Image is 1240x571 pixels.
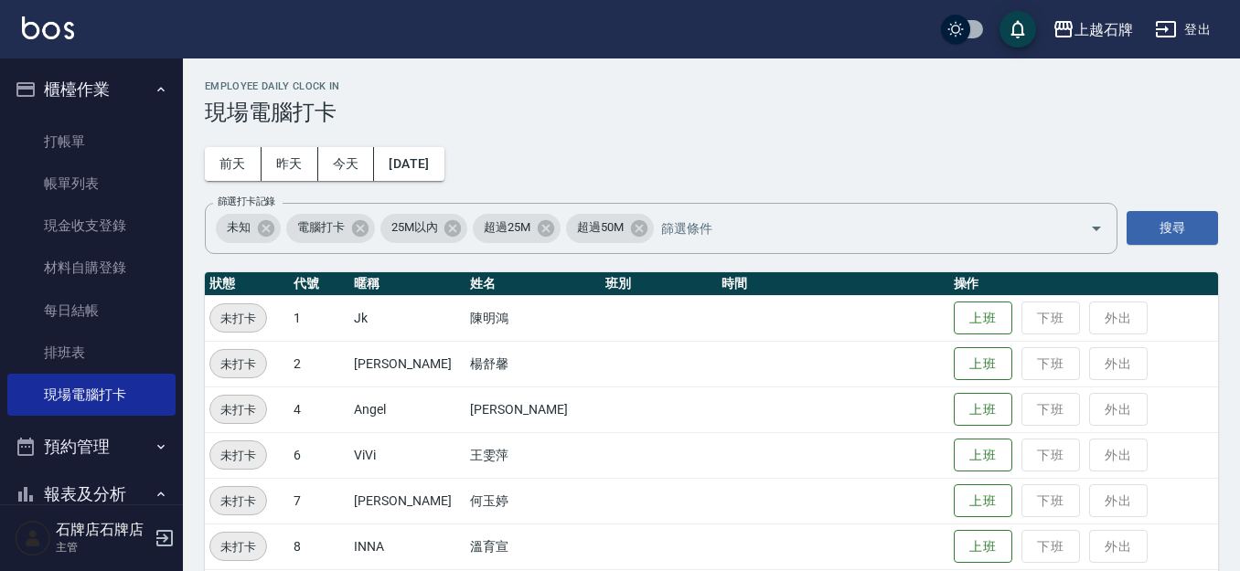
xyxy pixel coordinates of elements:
button: 搜尋 [1127,211,1218,245]
button: 櫃檯作業 [7,66,176,113]
button: [DATE] [374,147,444,181]
a: 排班表 [7,332,176,374]
div: 未知 [216,214,281,243]
td: Angel [349,386,465,432]
span: 未打卡 [210,492,266,511]
a: 打帳單 [7,121,176,163]
td: 7 [289,478,349,523]
td: 6 [289,432,349,478]
h5: 石牌店石牌店 [56,521,149,539]
div: 電腦打卡 [286,214,375,243]
img: Logo [22,16,74,39]
td: [PERSON_NAME] [349,478,465,523]
span: 25M以內 [380,218,449,237]
button: 上班 [954,301,1012,335]
button: 前天 [205,147,262,181]
span: 未打卡 [210,400,266,419]
td: [PERSON_NAME] [349,341,465,386]
input: 篩選條件 [657,212,1058,244]
a: 每日結帳 [7,290,176,332]
button: 預約管理 [7,423,176,471]
td: Jk [349,295,465,341]
th: 姓名 [465,272,601,296]
th: 時間 [717,272,949,296]
td: 楊舒馨 [465,341,601,386]
td: INNA [349,523,465,569]
div: 上越石牌 [1074,18,1133,41]
span: 未打卡 [210,309,266,328]
button: 登出 [1148,13,1218,47]
button: 上班 [954,484,1012,518]
button: 昨天 [262,147,318,181]
img: Person [15,520,51,556]
h3: 現場電腦打卡 [205,100,1218,125]
td: 2 [289,341,349,386]
span: 未打卡 [210,446,266,465]
a: 現金收支登錄 [7,205,176,247]
span: 超過50M [566,218,635,237]
th: 暱稱 [349,272,465,296]
h2: Employee Daily Clock In [205,80,1218,92]
a: 帳單列表 [7,163,176,205]
td: 1 [289,295,349,341]
td: 8 [289,523,349,569]
div: 25M以內 [380,214,468,243]
th: 操作 [949,272,1218,296]
button: 上班 [954,347,1012,381]
button: Open [1082,214,1111,243]
th: 代號 [289,272,349,296]
button: 上班 [954,393,1012,427]
button: 今天 [318,147,375,181]
button: 上班 [954,530,1012,564]
span: 未知 [216,218,262,237]
td: 王雯萍 [465,432,601,478]
a: 現場電腦打卡 [7,374,176,416]
th: 班別 [601,272,717,296]
td: 何玉婷 [465,478,601,523]
button: 上越石牌 [1045,11,1140,48]
button: 報表及分析 [7,471,176,518]
td: ViVi [349,432,465,478]
a: 材料自購登錄 [7,247,176,289]
td: 陳明鴻 [465,295,601,341]
span: 電腦打卡 [286,218,356,237]
span: 未打卡 [210,354,266,374]
p: 主管 [56,539,149,555]
th: 狀態 [205,272,289,296]
button: 上班 [954,439,1012,472]
td: [PERSON_NAME] [465,386,601,432]
td: 溫育宣 [465,523,601,569]
span: 未打卡 [210,537,266,556]
span: 超過25M [473,218,541,237]
div: 超過50M [566,214,654,243]
button: save [999,11,1036,48]
div: 超過25M [473,214,561,243]
td: 4 [289,386,349,432]
label: 篩選打卡記錄 [218,195,275,208]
